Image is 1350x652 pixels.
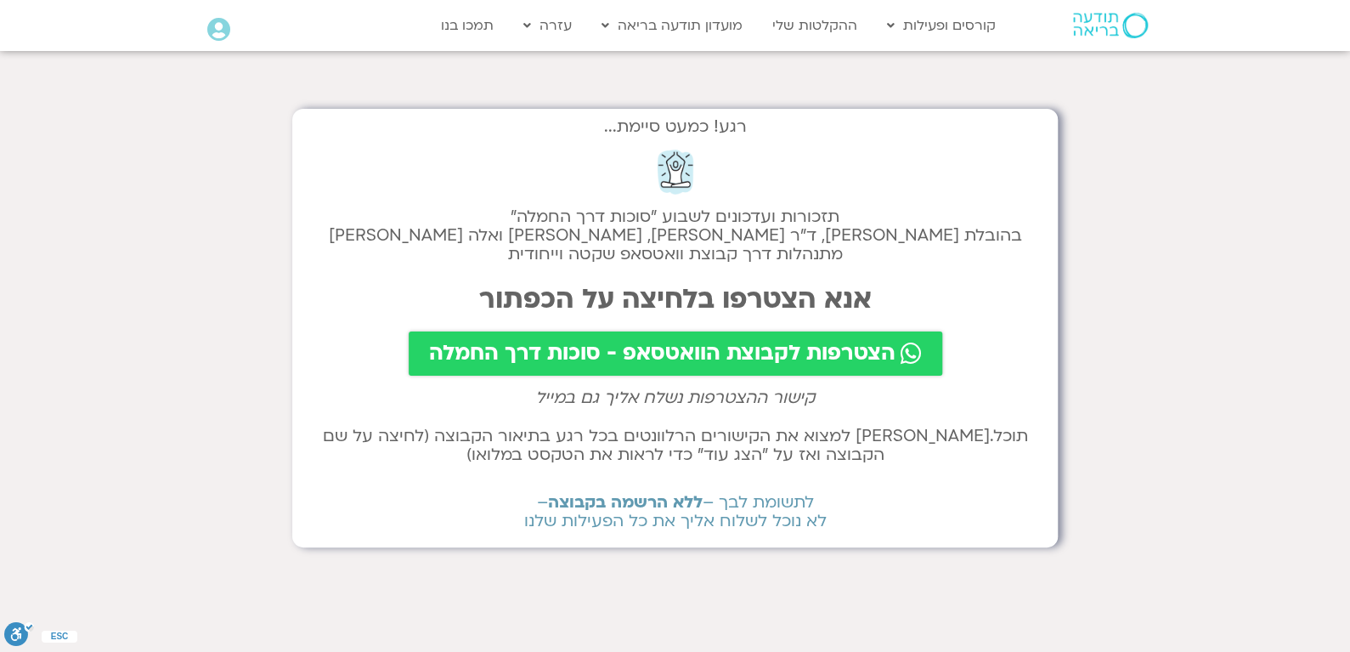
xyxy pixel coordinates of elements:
[409,332,942,376] a: הצטרפות לקבוצת הוואטסאפ - סוכות דרך החמלה
[429,342,895,366] span: הצטרפות לקבוצת הוואטסאפ - סוכות דרך החמלה
[309,284,1041,315] h2: אנא הצטרפו בלחיצה על הכפתור
[593,9,751,42] a: מועדון תודעה בריאה
[878,9,1004,42] a: קורסים ופעילות
[309,427,1041,464] h2: תוכל.[PERSON_NAME] למצוא את הקישורים הרלוונטים בכל רגע בתיאור הקבוצה (לחיצה על שם הקבוצה ואז על ״...
[515,9,580,42] a: עזרה
[432,9,502,42] a: תמכו בנו
[764,9,866,42] a: ההקלטות שלי
[309,493,1041,530] h2: לתשומת לבך – – לא נוכל לשלוח אליך את כל הפעילות שלנו
[548,491,703,513] b: ללא הרשמה בקבוצה
[309,126,1041,128] h2: רגע! כמעט סיימת...
[1073,13,1148,38] img: תודעה בריאה
[309,388,1041,407] h2: קישור ההצטרפות נשלח אליך גם במייל
[309,207,1041,264] h2: תזכורות ועדכונים לשבוע "סוכות דרך החמלה" בהובלת [PERSON_NAME], ד״ר [PERSON_NAME], [PERSON_NAME] ו...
